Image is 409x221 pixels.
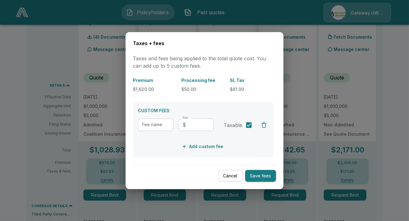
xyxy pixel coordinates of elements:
[230,77,274,83] p: SL Tax
[133,86,177,92] p: $1,620.00
[218,170,243,182] button: Cancel
[182,77,225,83] p: Processing fee
[183,116,188,120] label: Fee
[183,121,186,129] p: $
[138,107,269,114] p: CUSTOM FEES
[182,86,225,92] p: $50.00
[133,77,177,83] p: Premium
[181,141,226,152] button: Add custom fee
[230,86,274,92] p: $81.00
[133,39,276,47] h6: Taxes + fees
[245,170,276,182] button: Save fees
[224,121,242,129] span: Taxable
[133,55,276,70] p: Taxes and fees being applied to the total quote cost. You can add up to 5 custom fees.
